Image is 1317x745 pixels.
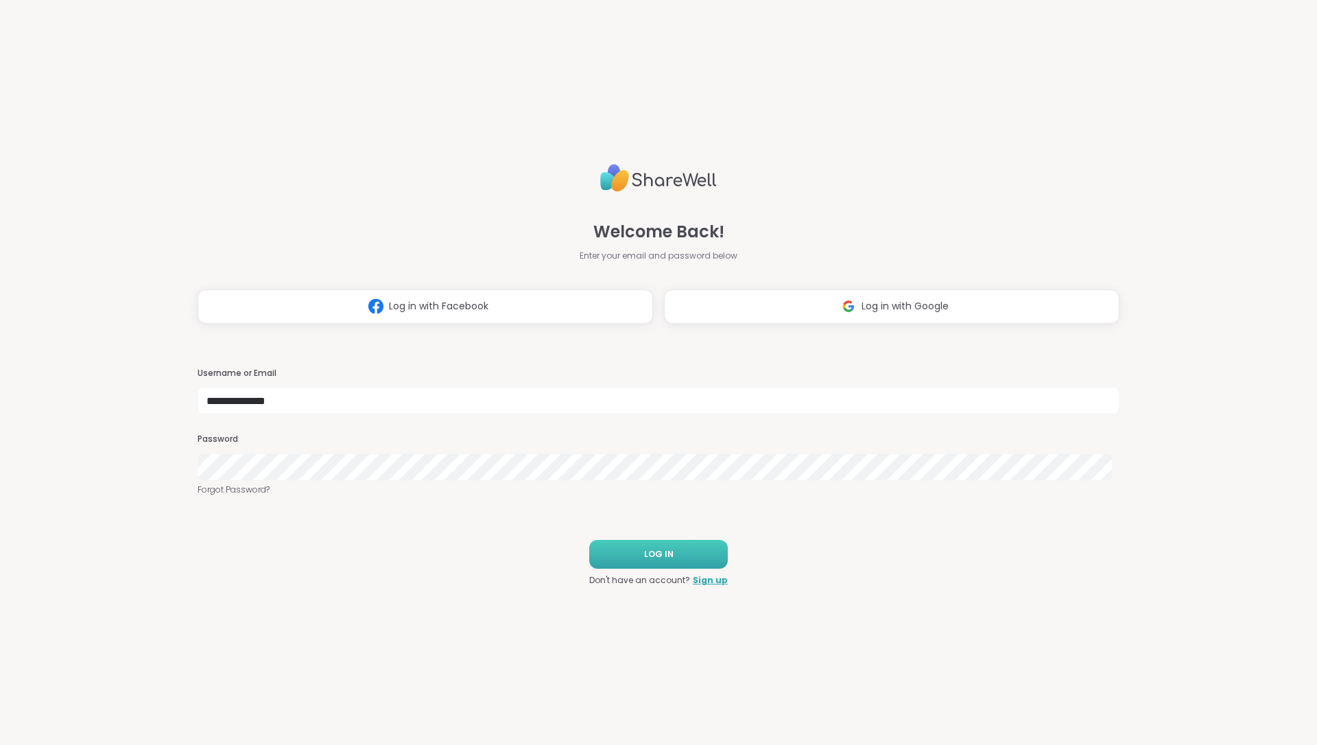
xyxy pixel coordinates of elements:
button: Log in with Google [664,289,1119,324]
a: Sign up [693,574,728,587]
span: Log in with Facebook [389,299,488,314]
h3: Password [198,434,1119,445]
span: LOG IN [644,548,674,560]
img: ShareWell Logo [600,158,717,198]
a: Forgot Password? [198,484,1119,496]
span: Don't have an account? [589,574,690,587]
img: ShareWell Logomark [835,294,862,319]
span: Log in with Google [862,299,949,314]
h3: Username or Email [198,368,1119,379]
button: Log in with Facebook [198,289,653,324]
button: LOG IN [589,540,728,569]
img: ShareWell Logomark [363,294,389,319]
span: Welcome Back! [593,220,724,244]
span: Enter your email and password below [580,250,737,262]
